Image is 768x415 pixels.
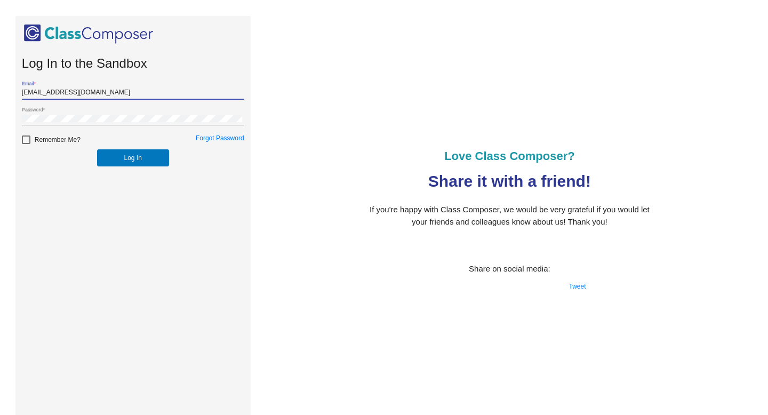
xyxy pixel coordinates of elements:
button: Log In [97,149,169,166]
h5: Love Class Composer? [364,144,655,169]
span: Remember Me? [35,133,81,146]
p: If you're happy with Class Composer, we would be very grateful if you would let your friends and ... [364,204,655,228]
a: Tweet [569,283,586,290]
h2: Log In to the Sandbox [22,56,244,71]
h4: Share it with a friend! [364,172,655,191]
a: Forgot Password [196,134,244,142]
p: Share on social media: [364,263,655,275]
